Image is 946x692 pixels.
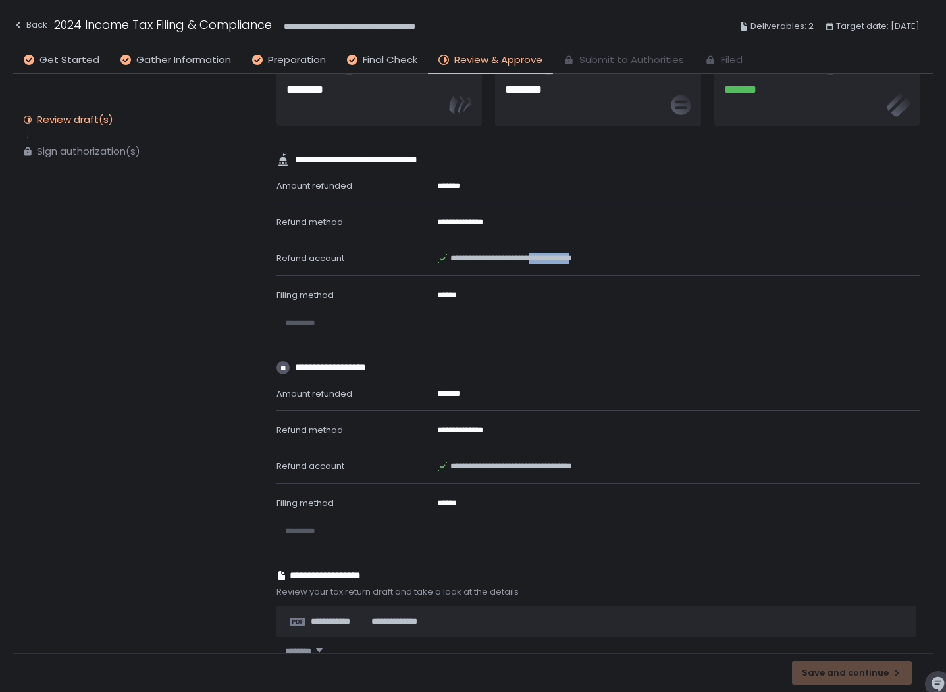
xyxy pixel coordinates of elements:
[136,53,231,68] span: Gather Information
[37,145,140,158] div: Sign authorization(s)
[13,17,47,33] div: Back
[13,16,47,37] button: Back
[276,289,334,301] span: Filing method
[276,586,920,598] span: Review your tax return draft and take a look at the details
[39,53,99,68] span: Get Started
[579,53,684,68] span: Submit to Authorities
[276,387,352,400] span: Amount refunded
[276,180,352,192] span: Amount refunded
[276,252,344,264] span: Refund account
[750,18,814,34] span: Deliverables: 2
[836,18,920,34] span: Target date: [DATE]
[276,460,344,472] span: Refund account
[37,113,113,126] div: Review draft(s)
[54,16,272,34] h1: 2024 Income Tax Filing & Compliance
[276,216,343,228] span: Refund method
[721,53,743,68] span: Filed
[454,53,542,68] span: Review & Approve
[363,53,417,68] span: Final Check
[268,53,326,68] span: Preparation
[276,497,334,509] span: Filing method
[276,424,343,436] span: Refund method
